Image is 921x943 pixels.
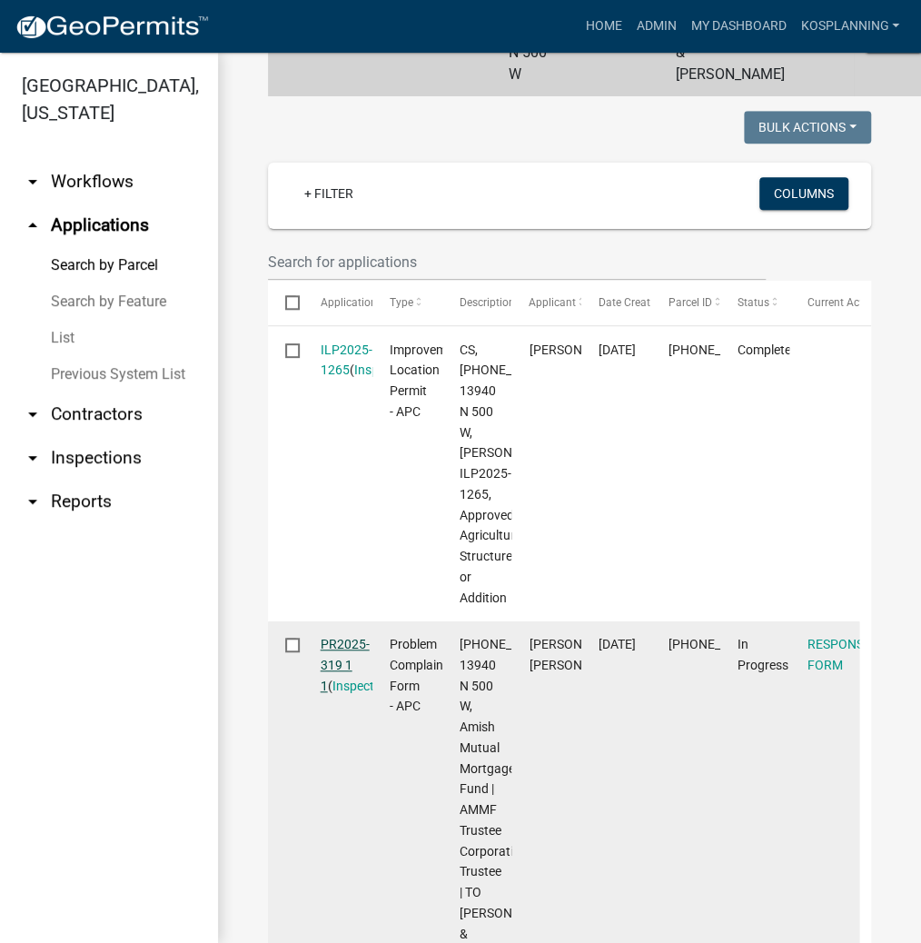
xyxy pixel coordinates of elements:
[372,281,442,324] datatable-header-cell: Type
[683,9,793,44] a: My Dashboard
[807,637,871,672] a: RESPONSE FORM
[442,281,512,324] datatable-header-cell: Description
[796,9,854,97] td: 5.000
[793,9,906,44] a: kosplanning
[629,9,683,44] a: Admin
[332,679,398,693] a: Inspections
[354,362,420,377] a: Inspections
[650,281,720,324] datatable-header-cell: Parcel ID
[668,296,711,309] span: Parcel ID
[599,296,662,309] span: Date Created
[268,243,766,281] input: Search for applications
[529,296,576,309] span: Applicant
[22,403,44,425] i: arrow_drop_down
[460,296,515,309] span: Description
[390,637,448,713] span: Problem Complaint Form - APC
[599,637,636,651] span: 08/29/2025
[22,447,44,469] i: arrow_drop_down
[738,637,788,672] span: In Progress
[529,342,626,357] span: DARYL BORKHOLDER
[759,177,848,210] button: Columns
[578,9,629,44] a: Home
[599,342,636,357] span: 10/07/2025
[390,296,413,309] span: Type
[498,9,571,97] td: 13940 N 500 W
[720,281,790,324] datatable-header-cell: Status
[344,9,498,97] td: [PHONE_NUMBER].A
[22,491,44,512] i: arrow_drop_down
[665,9,796,97] td: [PERSON_NAME] & [PERSON_NAME]
[581,281,651,324] datatable-header-cell: Date Created
[22,214,44,236] i: arrow_drop_up
[744,111,871,144] button: Bulk Actions
[290,177,368,210] a: + Filter
[668,342,787,357] span: 033-002-001.A
[321,634,355,696] div: ( )
[529,637,626,672] span: Lee Ann Taylor
[390,342,465,419] span: Improvement Location Permit - APC
[321,296,420,309] span: Application Number
[571,9,665,97] td: NAPPANEE
[268,281,302,324] datatable-header-cell: Select
[460,342,581,605] span: CS, 033-002-001.A, 13940 N 500 W, BORKHOLDER, ILP2025-1265, Approved, Agricultural Structure or A...
[321,637,370,693] a: PR2025-319 1 1
[738,342,798,357] span: Completed
[321,342,372,378] a: ILP2025-1265
[511,281,581,324] datatable-header-cell: Applicant
[789,281,859,324] datatable-header-cell: Current Activity
[22,171,44,193] i: arrow_drop_down
[321,340,355,382] div: ( )
[302,281,372,324] datatable-header-cell: Application Number
[738,296,769,309] span: Status
[668,637,787,651] span: 033-002-001.A
[807,296,883,309] span: Current Activity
